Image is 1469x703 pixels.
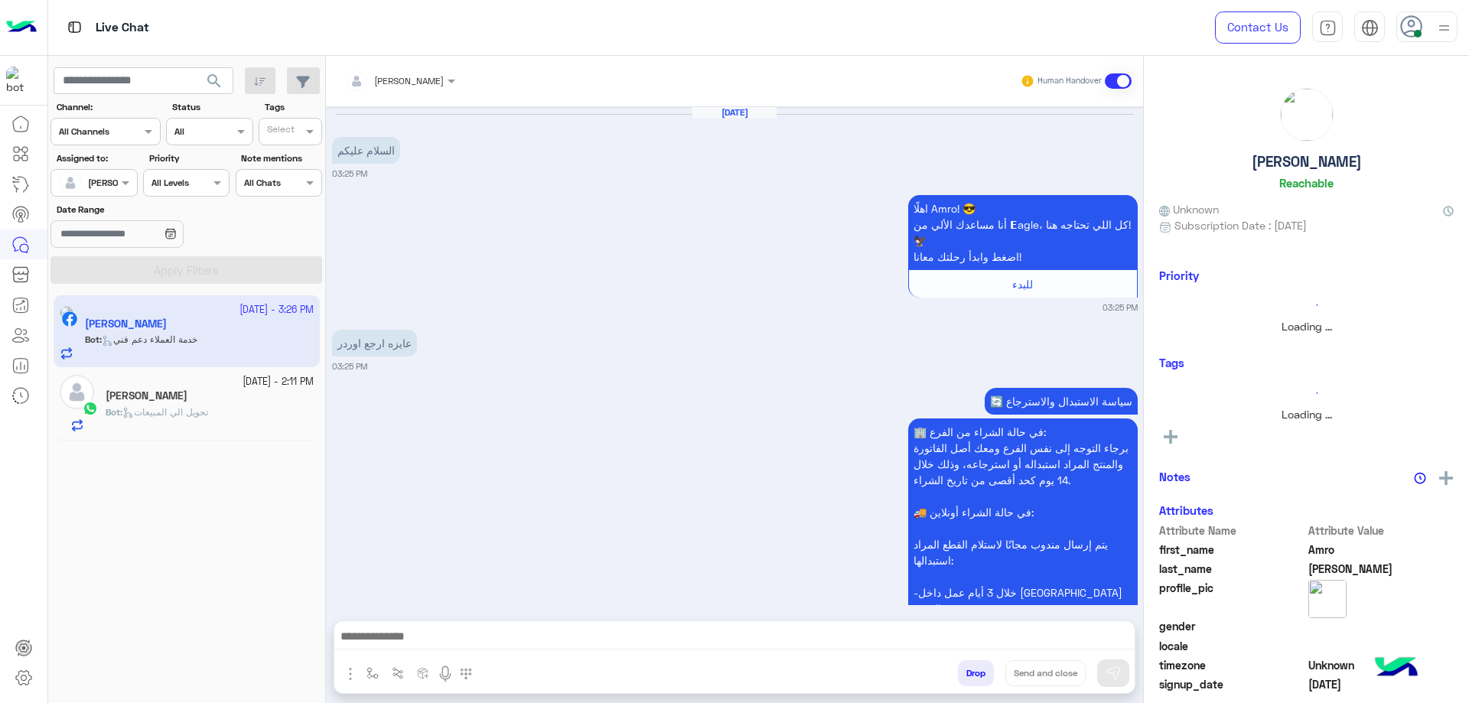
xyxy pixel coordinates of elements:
[1159,522,1305,539] span: Attribute Name
[265,122,295,140] div: Select
[1279,176,1334,190] h6: Reachable
[1037,75,1102,87] small: Human Handover
[985,388,1138,415] p: 10/10/2025, 3:25 PM
[374,75,444,86] span: [PERSON_NAME]
[196,67,233,100] button: search
[332,360,367,373] small: 03:25 PM
[106,406,122,418] b: :
[1308,618,1454,634] span: null
[83,401,98,416] img: WhatsApp
[332,137,400,164] p: 10/10/2025, 3:25 PM
[1308,561,1454,577] span: Mohammed
[1159,503,1213,517] h6: Attributes
[386,660,411,685] button: Trigger scenario
[1159,580,1305,615] span: profile_pic
[958,660,994,686] button: Drop
[60,172,81,194] img: defaultAdmin.png
[1159,618,1305,634] span: gender
[1282,320,1332,333] span: Loading ...
[1106,666,1121,681] img: send message
[205,72,223,90] span: search
[122,406,208,418] span: تحويل الي المبيعات
[1215,11,1301,44] a: Contact Us
[1308,638,1454,654] span: null
[65,18,84,37] img: tab
[265,100,321,114] label: Tags
[57,151,135,165] label: Assigned to:
[1282,408,1332,421] span: Loading ...
[149,151,228,165] label: Priority
[1103,301,1138,314] small: 03:25 PM
[1308,657,1454,673] span: Unknown
[57,203,228,216] label: Date Range
[1361,19,1379,37] img: tab
[692,107,777,118] h6: [DATE]
[1159,676,1305,692] span: signup_date
[50,256,322,284] button: Apply Filters
[1312,11,1343,44] a: tab
[1370,642,1423,695] img: hulul-logo.png
[1319,19,1337,37] img: tab
[1439,471,1453,485] img: add
[1308,542,1454,558] span: Amro
[1252,153,1362,171] h5: [PERSON_NAME]
[1159,356,1454,369] h6: Tags
[1159,638,1305,654] span: locale
[1159,269,1199,282] h6: Priority
[96,18,149,38] p: Live Chat
[411,660,436,685] button: create order
[172,100,251,114] label: Status
[60,375,94,409] img: defaultAdmin.png
[1174,217,1307,233] span: Subscription Date : [DATE]
[106,389,187,402] h5: Mohamed Abdelstar
[1159,201,1219,217] span: Unknown
[392,667,404,679] img: Trigger scenario
[1159,657,1305,673] span: timezone
[460,668,472,680] img: make a call
[57,100,159,114] label: Channel:
[332,168,367,180] small: 03:25 PM
[366,667,379,679] img: select flow
[1163,291,1450,318] div: loading...
[1159,542,1305,558] span: first_name
[1308,580,1347,618] img: picture
[1159,561,1305,577] span: last_name
[6,67,34,94] img: 713415422032625
[332,330,417,356] p: 10/10/2025, 3:25 PM
[1163,379,1450,406] div: loading...
[360,660,386,685] button: select flow
[106,406,120,418] span: Bot
[243,375,314,389] small: [DATE] - 2:11 PM
[1012,278,1033,291] span: للبدء
[436,665,454,683] img: send voice note
[341,665,360,683] img: send attachment
[1435,18,1454,37] img: profile
[417,667,429,679] img: create order
[1159,470,1191,483] h6: Notes
[1308,676,1454,692] span: 2025-10-10T12:25:16.985Z
[1005,660,1086,686] button: Send and close
[1281,89,1333,141] img: picture
[1414,472,1426,484] img: notes
[908,195,1138,270] p: 10/10/2025, 3:25 PM
[1308,522,1454,539] span: Attribute Value
[6,11,37,44] img: Logo
[241,151,320,165] label: Note mentions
